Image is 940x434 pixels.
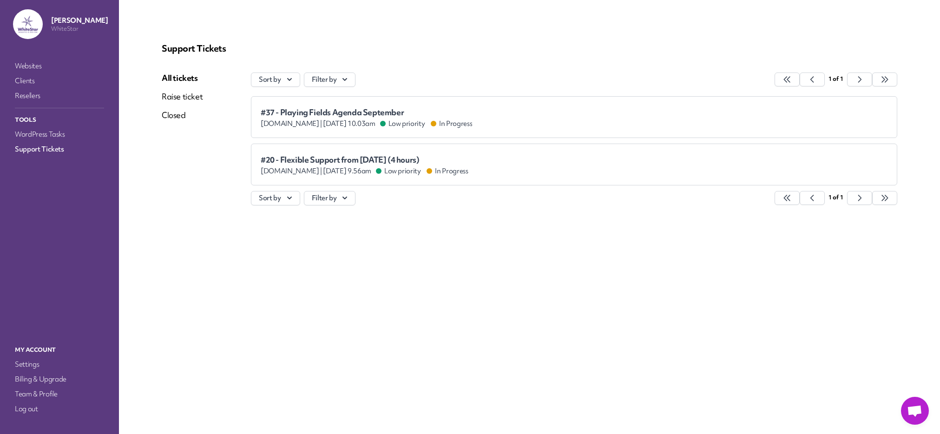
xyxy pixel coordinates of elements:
a: Support Tickets [13,143,106,156]
a: #20 - Flexible Support from [DATE] (4 hours) [DOMAIN_NAME] | [DATE] 9.56amLow priority In Progress [251,144,897,185]
button: Filter by [304,191,356,205]
span: Low priority [377,166,421,176]
a: WordPress Tasks [13,128,106,141]
a: Log out [13,402,106,415]
span: [DOMAIN_NAME] | [261,119,322,128]
span: In Progress [427,166,468,176]
a: All tickets [162,72,203,84]
span: In Progress [432,119,472,128]
a: Team & Profile [13,388,106,401]
a: Websites [13,59,106,72]
div: [DATE] 9.56am [261,166,468,176]
a: Settings [13,358,106,371]
a: Billing & Upgrade [13,373,106,386]
button: Sort by [251,72,300,87]
a: #37 - Playing Fields Agenda September [DOMAIN_NAME] | [DATE] 10.03amLow priority In Progress [251,96,897,138]
button: Filter by [304,72,356,87]
p: WhiteStar [51,25,108,33]
span: #37 - Playing Fields Agenda September [261,108,472,117]
a: Raise ticket [162,91,203,102]
span: Low priority [381,119,425,128]
div: [DATE] 10.03am [261,119,472,128]
a: Resellers [13,89,106,102]
p: Tools [13,114,106,126]
p: My Account [13,344,106,356]
p: Support Tickets [162,43,897,54]
a: Open chat [901,397,929,425]
p: [PERSON_NAME] [51,16,108,25]
a: Clients [13,74,106,87]
span: [DOMAIN_NAME] | [261,166,322,176]
button: Sort by [251,191,300,205]
span: 1 of 1 [828,75,843,83]
span: #20 - Flexible Support from [DATE] (4 hours) [261,155,468,164]
a: Closed [162,110,203,121]
span: 1 of 1 [828,193,843,201]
